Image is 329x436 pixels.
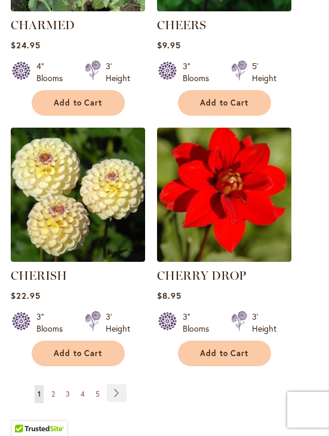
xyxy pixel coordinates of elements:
div: 3" Blooms [183,60,217,84]
a: CHERRY DROP [157,253,291,264]
div: 3" Blooms [183,311,217,335]
span: Add to Cart [200,348,249,358]
span: $22.95 [11,290,41,301]
button: Add to Cart [178,90,271,116]
a: 3 [63,385,73,403]
div: 3' Height [106,311,130,335]
img: CHERRY DROP [157,128,291,262]
span: Add to Cart [54,98,103,108]
div: 3' Height [106,60,130,84]
div: 4" Blooms [36,60,70,84]
div: 3" Blooms [36,311,70,335]
button: Add to Cart [32,90,125,116]
a: CHERRY DROP [157,268,246,283]
a: CHERISH [11,268,67,283]
iframe: Launch Accessibility Center [9,394,42,427]
span: Add to Cart [200,98,249,108]
a: CHEERS [157,2,291,14]
span: 3 [66,389,70,398]
span: Add to Cart [54,348,103,358]
a: CHARMED [11,18,75,32]
button: Add to Cart [32,341,125,366]
span: 2 [51,389,55,398]
span: 4 [81,389,85,398]
span: $24.95 [11,39,41,51]
a: 2 [48,385,58,403]
span: 1 [38,389,41,398]
div: 5' Height [252,60,276,84]
span: $8.95 [157,290,182,301]
div: 3' Height [252,311,276,335]
span: $9.95 [157,39,181,51]
a: CHERISH [11,253,145,264]
img: CHERISH [11,128,145,262]
a: 4 [78,385,88,403]
a: CHARMED [11,2,145,14]
button: Add to Cart [178,341,271,366]
a: CHEERS [157,18,206,32]
a: 5 [93,385,103,403]
span: 5 [96,389,100,398]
